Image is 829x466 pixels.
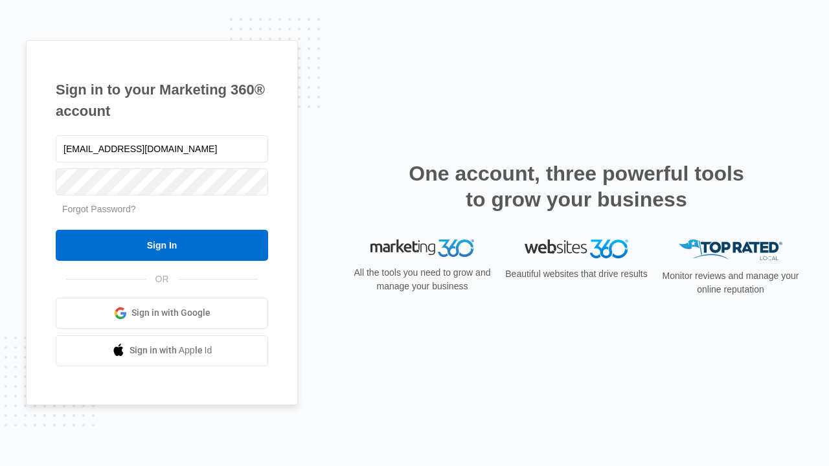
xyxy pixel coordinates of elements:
[130,344,212,357] span: Sign in with Apple Id
[370,239,474,258] img: Marketing 360
[56,335,268,366] a: Sign in with Apple Id
[56,230,268,261] input: Sign In
[56,79,268,122] h1: Sign in to your Marketing 360® account
[658,269,803,296] p: Monitor reviews and manage your online reputation
[679,239,782,261] img: Top Rated Local
[56,298,268,329] a: Sign in with Google
[350,266,495,293] p: All the tools you need to grow and manage your business
[146,272,178,286] span: OR
[62,204,136,214] a: Forgot Password?
[504,267,649,281] p: Beautiful websites that drive results
[131,306,210,320] span: Sign in with Google
[56,135,268,162] input: Email
[405,161,748,212] h2: One account, three powerful tools to grow your business
[525,239,628,258] img: Websites 360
